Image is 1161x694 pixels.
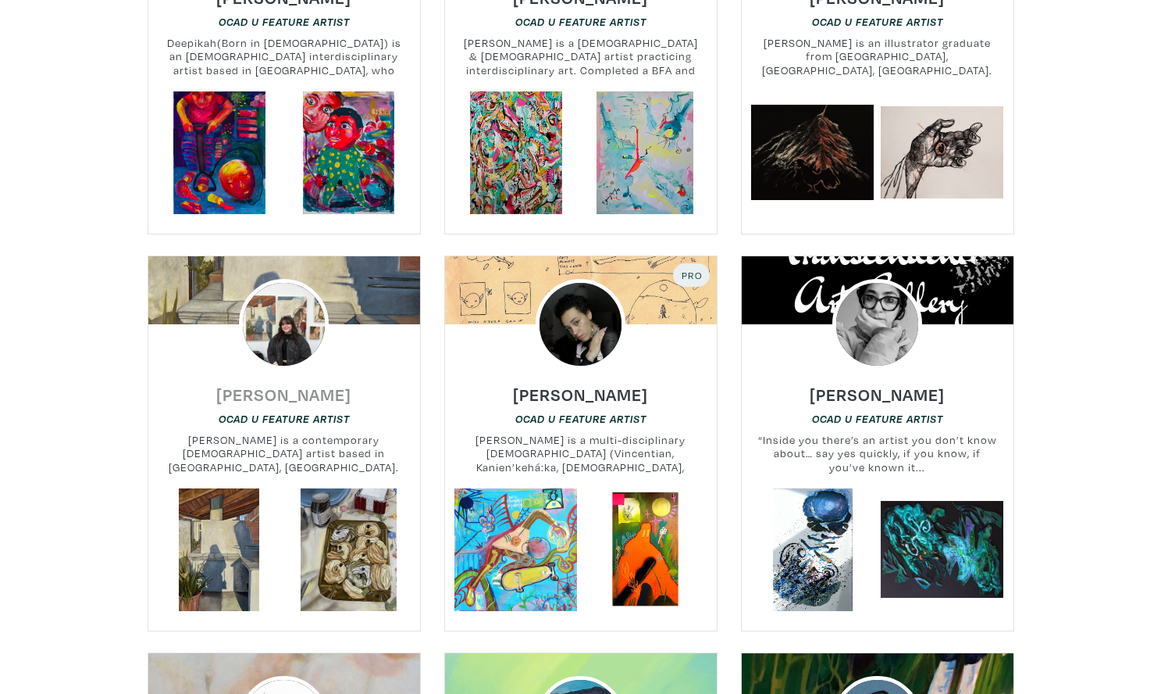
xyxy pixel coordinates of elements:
small: [PERSON_NAME] is a contemporary [DEMOGRAPHIC_DATA] artist based in [GEOGRAPHIC_DATA], [GEOGRAPHIC... [148,433,420,474]
em: OCAD U Feature Artist [219,16,350,28]
img: phpThumb.php [832,279,923,370]
h6: [PERSON_NAME] [216,384,351,405]
a: [PERSON_NAME] [810,380,945,398]
a: OCAD U Feature Artist [812,411,943,426]
em: OCAD U Feature Artist [219,413,350,425]
span: Pro [680,269,703,281]
a: OCAD U Feature Artist [515,14,646,29]
small: Deepikah(Born in [DEMOGRAPHIC_DATA]) is an [DEMOGRAPHIC_DATA] interdisciplinary artist based in [... [148,36,420,77]
h6: [PERSON_NAME] [513,384,648,405]
small: [PERSON_NAME] is a [DEMOGRAPHIC_DATA] & [DEMOGRAPHIC_DATA] artist practicing interdisciplinary ar... [445,36,717,77]
small: [PERSON_NAME] is a multi-disciplinary [DEMOGRAPHIC_DATA] (Vincentian, Kanien’kehá:ka, [DEMOGRAPHI... [445,433,717,474]
em: OCAD U Feature Artist [812,16,943,28]
img: phpThumb.php [536,279,626,370]
em: OCAD U Feature Artist [515,16,646,28]
a: OCAD U Feature Artist [219,14,350,29]
em: OCAD U Feature Artist [812,413,943,425]
small: “Inside you there’s an artist you don’t know about… say yes quickly, if you know, if you’ve known... [742,433,1013,474]
h6: [PERSON_NAME] [810,384,945,405]
a: OCAD U Feature Artist [219,411,350,426]
img: phpThumb.php [239,279,329,370]
a: [PERSON_NAME] [216,380,351,398]
em: OCAD U Feature Artist [515,413,646,425]
a: OCAD U Feature Artist [515,411,646,426]
a: OCAD U Feature Artist [812,14,943,29]
small: [PERSON_NAME] is an illustrator graduate from [GEOGRAPHIC_DATA], [GEOGRAPHIC_DATA], [GEOGRAPHIC_D... [742,36,1013,77]
a: [PERSON_NAME] [513,380,648,398]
